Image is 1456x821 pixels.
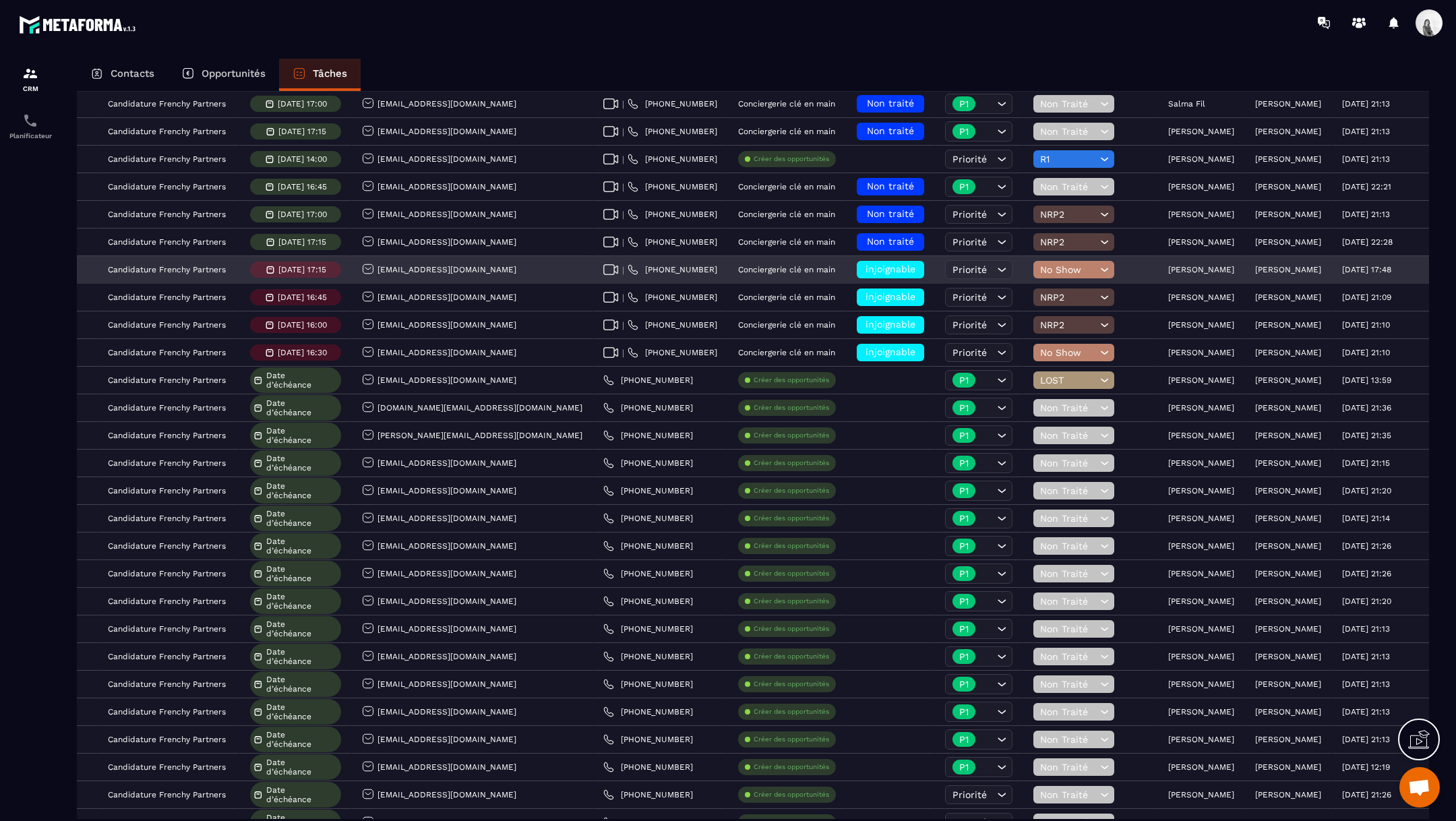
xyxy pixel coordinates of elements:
[754,375,829,385] p: Créer des opportunités
[866,291,915,302] span: injoignable
[1342,541,1391,551] p: [DATE] 21:26
[628,209,717,220] a: [PHONE_NUMBER]
[628,320,717,330] a: [PHONE_NUMBER]
[622,348,624,358] span: |
[1342,624,1390,634] p: [DATE] 21:13
[603,596,693,607] a: [PHONE_NUMBER]
[108,154,226,164] p: Candidature Frenchy Partners
[1255,514,1321,523] p: [PERSON_NAME]
[1255,348,1321,357] p: [PERSON_NAME]
[603,651,693,662] a: [PHONE_NUMBER]
[1168,541,1234,551] p: [PERSON_NAME]
[866,346,915,357] span: injoignable
[108,375,226,385] p: Candidature Frenchy Partners
[1342,652,1390,661] p: [DATE] 21:13
[1168,348,1234,357] p: [PERSON_NAME]
[19,12,140,37] img: logo
[952,789,987,800] span: Priorité
[867,208,914,219] span: Non traité
[108,762,226,772] p: Candidature Frenchy Partners
[603,762,693,772] a: [PHONE_NUMBER]
[622,154,624,164] span: |
[77,59,168,91] a: Contacts
[754,735,829,744] p: Créer des opportunités
[1168,762,1234,772] p: [PERSON_NAME]
[3,85,57,92] p: CRM
[278,320,327,330] p: [DATE] 16:00
[603,375,693,386] a: [PHONE_NUMBER]
[738,237,835,247] p: Conciergerie clé en main
[867,181,914,191] span: Non traité
[622,99,624,109] span: |
[1040,624,1097,634] span: Non Traité
[108,348,226,357] p: Candidature Frenchy Partners
[1040,596,1097,607] span: Non Traité
[3,102,57,150] a: schedulerschedulerPlanificateur
[278,210,327,219] p: [DATE] 17:00
[1255,790,1321,799] p: [PERSON_NAME]
[1342,431,1391,440] p: [DATE] 21:35
[952,292,987,303] span: Priorité
[628,126,717,137] a: [PHONE_NUMBER]
[603,430,693,441] a: [PHONE_NUMBER]
[1168,569,1234,578] p: [PERSON_NAME]
[754,569,829,578] p: Créer des opportunités
[278,265,326,274] p: [DATE] 17:15
[1342,707,1390,717] p: [DATE] 21:13
[1040,541,1097,551] span: Non Traité
[108,237,226,247] p: Candidature Frenchy Partners
[1255,127,1321,136] p: [PERSON_NAME]
[1342,486,1391,495] p: [DATE] 21:20
[1040,126,1097,137] span: Non Traité
[108,320,226,330] p: Candidature Frenchy Partners
[1168,210,1234,219] p: [PERSON_NAME]
[266,509,338,528] span: Date d’échéance
[1255,679,1321,689] p: [PERSON_NAME]
[622,320,624,330] span: |
[1040,209,1097,220] span: NRP2
[168,59,279,91] a: Opportunités
[1168,237,1234,247] p: [PERSON_NAME]
[108,403,226,413] p: Candidature Frenchy Partners
[754,679,829,689] p: Créer des opportunités
[952,320,987,330] span: Priorité
[22,65,38,82] img: formation
[866,319,915,330] span: injoignable
[1040,320,1097,330] span: NRP2
[1342,237,1393,247] p: [DATE] 22:28
[1342,348,1390,357] p: [DATE] 21:10
[738,127,835,136] p: Conciergerie clé en main
[1342,597,1391,606] p: [DATE] 21:20
[754,486,829,495] p: Créer des opportunités
[1168,652,1234,661] p: [PERSON_NAME]
[622,237,624,247] span: |
[603,624,693,634] a: [PHONE_NUMBER]
[959,486,969,495] p: P1
[266,426,338,445] span: Date d’échéance
[1255,541,1321,551] p: [PERSON_NAME]
[1168,597,1234,606] p: [PERSON_NAME]
[622,210,624,220] span: |
[754,790,829,799] p: Créer des opportunités
[1342,99,1390,109] p: [DATE] 21:13
[622,265,624,275] span: |
[754,431,829,440] p: Créer des opportunités
[278,237,326,247] p: [DATE] 17:15
[108,265,226,274] p: Candidature Frenchy Partners
[108,182,226,191] p: Candidature Frenchy Partners
[959,99,969,109] p: P1
[266,564,338,583] span: Date d’échéance
[754,458,829,468] p: Créer des opportunités
[108,514,226,523] p: Candidature Frenchy Partners
[1342,182,1391,191] p: [DATE] 22:21
[738,320,835,330] p: Conciergerie clé en main
[108,486,226,495] p: Candidature Frenchy Partners
[754,624,829,634] p: Créer des opportunités
[1342,154,1390,164] p: [DATE] 21:13
[1040,789,1097,800] span: Non Traité
[202,67,266,80] p: Opportunités
[266,371,338,390] span: Date d’échéance
[959,624,969,634] p: P1
[108,569,226,578] p: Candidature Frenchy Partners
[959,762,969,772] p: P1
